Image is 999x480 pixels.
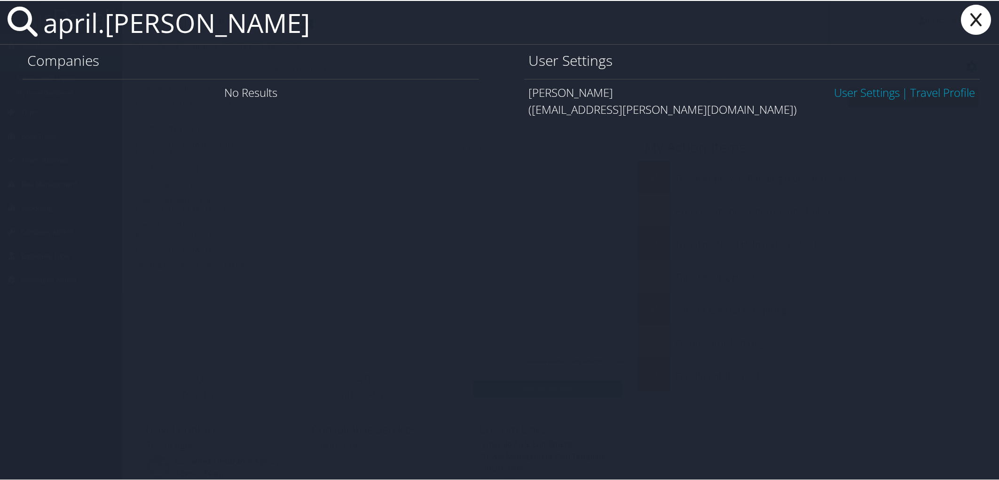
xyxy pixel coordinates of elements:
[834,84,900,99] a: User Settings
[911,84,975,99] a: View OBT Profile
[27,50,474,70] h1: Companies
[23,78,479,105] div: No Results
[900,84,911,99] span: |
[529,100,976,117] div: ([EMAIL_ADDRESS][PERSON_NAME][DOMAIN_NAME])
[529,50,976,70] h1: User Settings
[529,84,614,99] span: [PERSON_NAME]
